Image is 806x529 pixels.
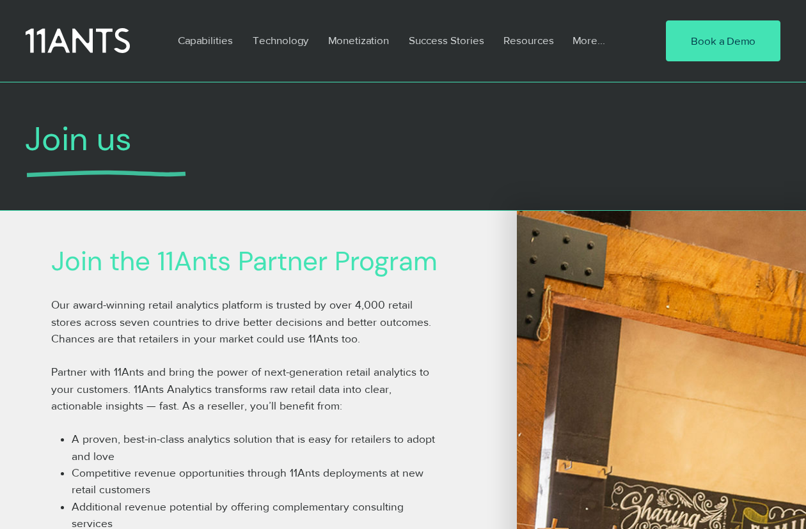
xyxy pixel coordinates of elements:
span: Join the 11Ants Partner Program [51,243,438,279]
a: Technology [243,26,319,55]
a: Success Stories [399,26,494,55]
span: Competitive revenue opportunities through 11Ants deployments at new retail customers [72,466,423,496]
p: Success Stories [402,26,491,55]
p: Capabilities [171,26,239,55]
span: Our award-winning retail analytics platform is trusted by over 4,000 retail stores across seven c... [51,298,431,345]
span: Join us [25,118,132,160]
a: Resources [494,26,563,55]
p: More... [566,26,612,55]
a: Book a Demo [666,20,780,61]
span: A proven, best-in-class analytics solution that is easy for retailers to adopt and love [72,433,435,462]
p: Resources [497,26,560,55]
span: Book a Demo [691,33,755,49]
a: Capabilities [168,26,243,55]
nav: Site [168,26,627,55]
p: Monetization [322,26,395,55]
span: Partner with 11Ants and bring the power of next-generation retail analytics to your customers. 11... [51,365,429,412]
p: Technology [246,26,315,55]
a: Monetization [319,26,399,55]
